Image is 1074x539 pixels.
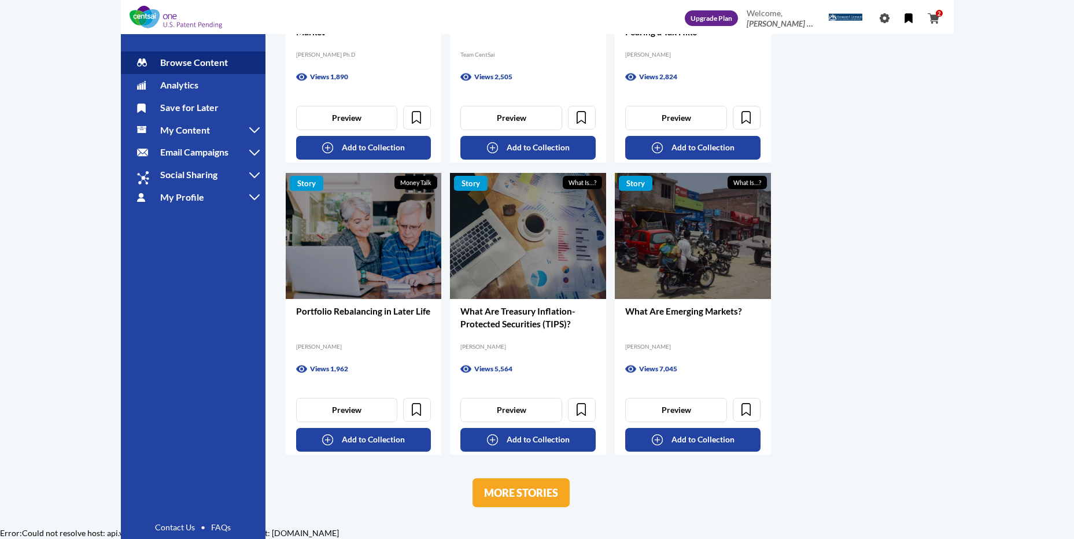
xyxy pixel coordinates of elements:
a: What Are Emerging Markets? [625,306,741,316]
span: Save for Later [160,102,219,113]
a: Save for Later [121,97,265,119]
a: Preview [460,106,562,130]
a: My Content [121,119,265,142]
div: Views 2,824 [625,72,761,82]
div: [PERSON_NAME] [625,342,671,350]
div: Views 5,564 [460,364,596,374]
span: Story [290,176,323,191]
a: Social Sharing [121,164,265,186]
div: [PERSON_NAME] Ph.D [296,50,356,58]
div: Views 2,505 [460,72,596,82]
a: Portfolio Rebalancing in Later Life [296,306,430,316]
a: Save for Later [568,398,596,422]
img: User [829,13,862,21]
span: Email Campaigns [160,146,228,157]
a: Preview [625,106,727,130]
a: Upgrade Plan [685,10,738,26]
div: [PERSON_NAME] [460,342,506,350]
a: Save for Later [403,398,431,422]
img: CentSai [130,6,222,28]
span: Story [454,176,488,191]
div: [PERSON_NAME] [296,342,342,350]
a: Preview [625,398,727,422]
a: Preview [296,398,398,422]
span: What Is…? [563,176,602,189]
span: My Profile [160,191,204,202]
span: Social Sharing [160,169,217,180]
a: 2 [920,13,947,24]
div: [PERSON_NAME] [625,50,671,58]
a: My Profile [121,186,265,209]
div: Views 7,045 [625,364,761,374]
span: 2 [936,10,943,17]
span: What Is…? [728,176,767,189]
a: Browse Content [121,51,265,74]
a: Add to Collection [625,428,761,452]
span: Benjamin F. Edwards [747,19,813,28]
a: Save for Later [733,106,761,130]
a: Add to Collection [625,136,761,160]
a: Preview [296,106,398,130]
a: Email Campaigns [121,141,265,164]
a: Add to Collection [296,136,431,160]
a: FAQs [208,522,234,533]
div: Welcome, [747,8,813,29]
span: Analytics [160,79,198,90]
a: Analytics [121,74,265,97]
a: Contact Us [152,522,198,533]
a: Add to Collection [460,428,596,452]
a: Add to Collection [460,136,596,160]
div: Views 1,962 [296,364,431,374]
li: • [200,522,206,533]
a: What Are Treasury Inflation-Protected Securities (TIPS)? [460,306,575,329]
a: Save for Later [733,398,761,422]
span: Money Talk [394,176,437,189]
span: Browse Content [160,57,228,68]
a: Preview [460,398,562,422]
div: Views 1,890 [296,72,431,82]
a: Add to Collection [296,428,431,452]
span: My Content [160,124,210,135]
a: Save for Later [403,106,431,130]
a: MORE STORIES [473,478,570,507]
div: Team CentSai [460,50,495,58]
a: Save for Later [568,106,596,130]
span: Story [619,176,652,191]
